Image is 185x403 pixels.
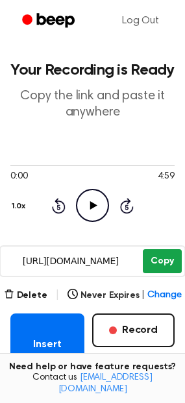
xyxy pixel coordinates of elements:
[4,289,47,302] button: Delete
[10,313,84,389] button: Insert into Doc
[68,289,182,302] button: Never Expires|Change
[92,313,175,347] button: Record
[158,170,175,184] span: 4:59
[58,373,153,394] a: [EMAIL_ADDRESS][DOMAIN_NAME]
[10,88,175,121] p: Copy the link and paste it anywhere
[147,289,181,302] span: Change
[8,372,177,395] span: Contact us
[142,289,145,302] span: |
[55,287,60,303] span: |
[109,5,172,36] a: Log Out
[10,195,30,217] button: 1.0x
[143,249,181,273] button: Copy
[13,8,86,34] a: Beep
[10,62,175,78] h1: Your Recording is Ready
[10,170,27,184] span: 0:00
